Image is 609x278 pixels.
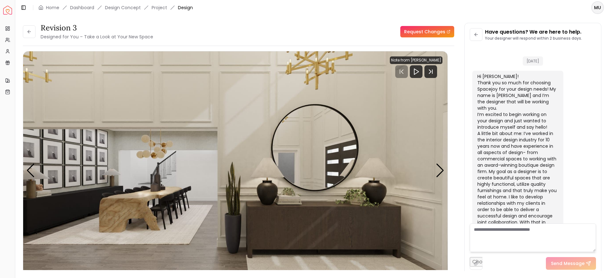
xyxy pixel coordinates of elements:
[70,4,94,11] a: Dashboard
[3,6,12,15] img: Spacejoy Logo
[523,56,543,66] span: [DATE]
[26,164,35,178] div: Previous slide
[390,56,442,64] div: Note from [PERSON_NAME]
[485,36,582,41] p: Your designer will respond within 2 business days.
[412,68,420,75] svg: Play
[436,164,444,178] div: Next slide
[3,6,12,15] a: Spacejoy
[38,4,193,11] nav: breadcrumb
[424,65,437,78] svg: Next Track
[41,23,153,33] h3: Revision 3
[105,4,141,11] li: Design Concept
[591,1,604,14] button: MU
[592,2,603,13] span: MU
[46,4,59,11] a: Home
[41,34,153,40] small: Designed for You – Take a Look at Your New Space
[152,4,167,11] a: Project
[400,26,454,37] a: Request Changes
[477,73,557,276] div: Hi [PERSON_NAME]! Thank you so much for choosing Spacejoy for your design needs! My name is [PERS...
[178,4,193,11] span: Design
[485,28,582,36] p: Have questions? We are here to help.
